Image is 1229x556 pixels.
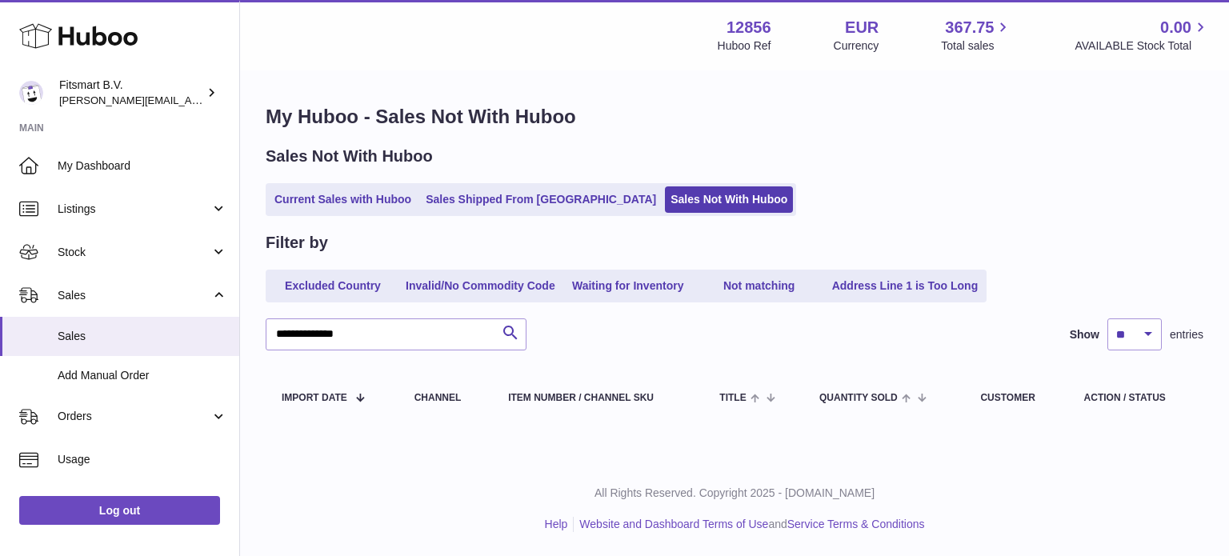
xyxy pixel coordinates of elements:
[59,78,203,108] div: Fitsmart B.V.
[269,186,417,213] a: Current Sales with Huboo
[58,452,227,467] span: Usage
[727,17,771,38] strong: 12856
[1070,327,1099,342] label: Show
[282,393,347,403] span: Import date
[1160,17,1191,38] span: 0.00
[266,146,433,167] h2: Sales Not With Huboo
[58,202,210,217] span: Listings
[253,486,1216,501] p: All Rights Reserved. Copyright 2025 - [DOMAIN_NAME]
[1084,393,1187,403] div: Action / Status
[827,273,984,299] a: Address Line 1 is Too Long
[400,273,561,299] a: Invalid/No Commodity Code
[945,17,994,38] span: 367.75
[19,81,43,105] img: jonathan@leaderoo.com
[266,232,328,254] h2: Filter by
[58,245,210,260] span: Stock
[420,186,662,213] a: Sales Shipped From [GEOGRAPHIC_DATA]
[941,17,1012,54] a: 367.75 Total sales
[719,393,746,403] span: Title
[58,329,227,344] span: Sales
[574,517,924,532] li: and
[1075,38,1210,54] span: AVAILABLE Stock Total
[59,94,321,106] span: [PERSON_NAME][EMAIL_ADDRESS][DOMAIN_NAME]
[819,393,898,403] span: Quantity Sold
[834,38,879,54] div: Currency
[269,273,397,299] a: Excluded Country
[564,273,692,299] a: Waiting for Inventory
[58,409,210,424] span: Orders
[508,393,687,403] div: Item Number / Channel SKU
[545,518,568,530] a: Help
[58,368,227,383] span: Add Manual Order
[414,393,477,403] div: Channel
[941,38,1012,54] span: Total sales
[1170,327,1203,342] span: entries
[718,38,771,54] div: Huboo Ref
[665,186,793,213] a: Sales Not With Huboo
[980,393,1051,403] div: Customer
[19,496,220,525] a: Log out
[695,273,823,299] a: Not matching
[266,104,1203,130] h1: My Huboo - Sales Not With Huboo
[58,288,210,303] span: Sales
[787,518,925,530] a: Service Terms & Conditions
[579,518,768,530] a: Website and Dashboard Terms of Use
[845,17,879,38] strong: EUR
[1075,17,1210,54] a: 0.00 AVAILABLE Stock Total
[58,158,227,174] span: My Dashboard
